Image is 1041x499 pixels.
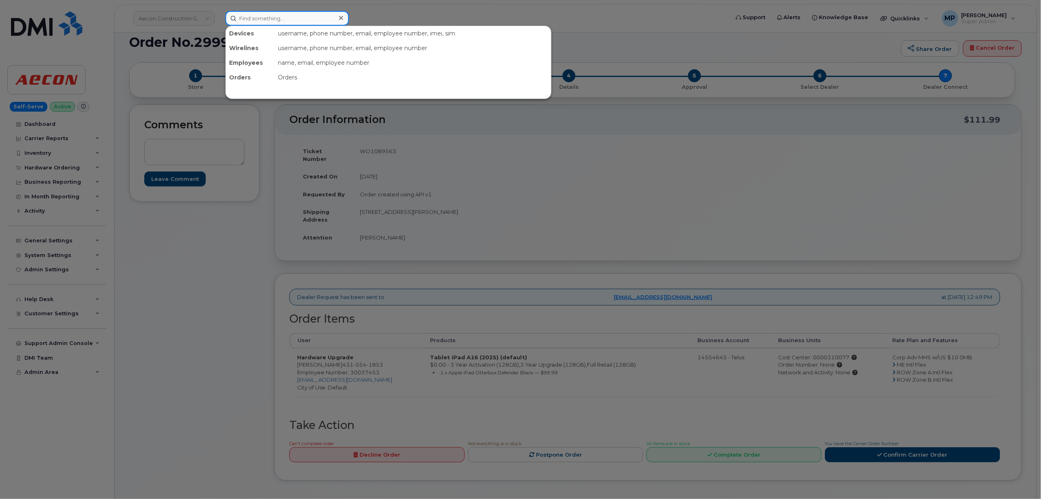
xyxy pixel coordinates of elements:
[225,11,349,26] input: Find something...
[275,70,551,85] div: Orders
[226,55,275,70] div: Employees
[226,41,275,55] div: Wirelines
[226,70,275,85] div: Orders
[275,26,551,41] div: username, phone number, email, employee number, imei, sim
[226,26,275,41] div: Devices
[275,41,551,55] div: username, phone number, email, employee number
[275,55,551,70] div: name, email, employee number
